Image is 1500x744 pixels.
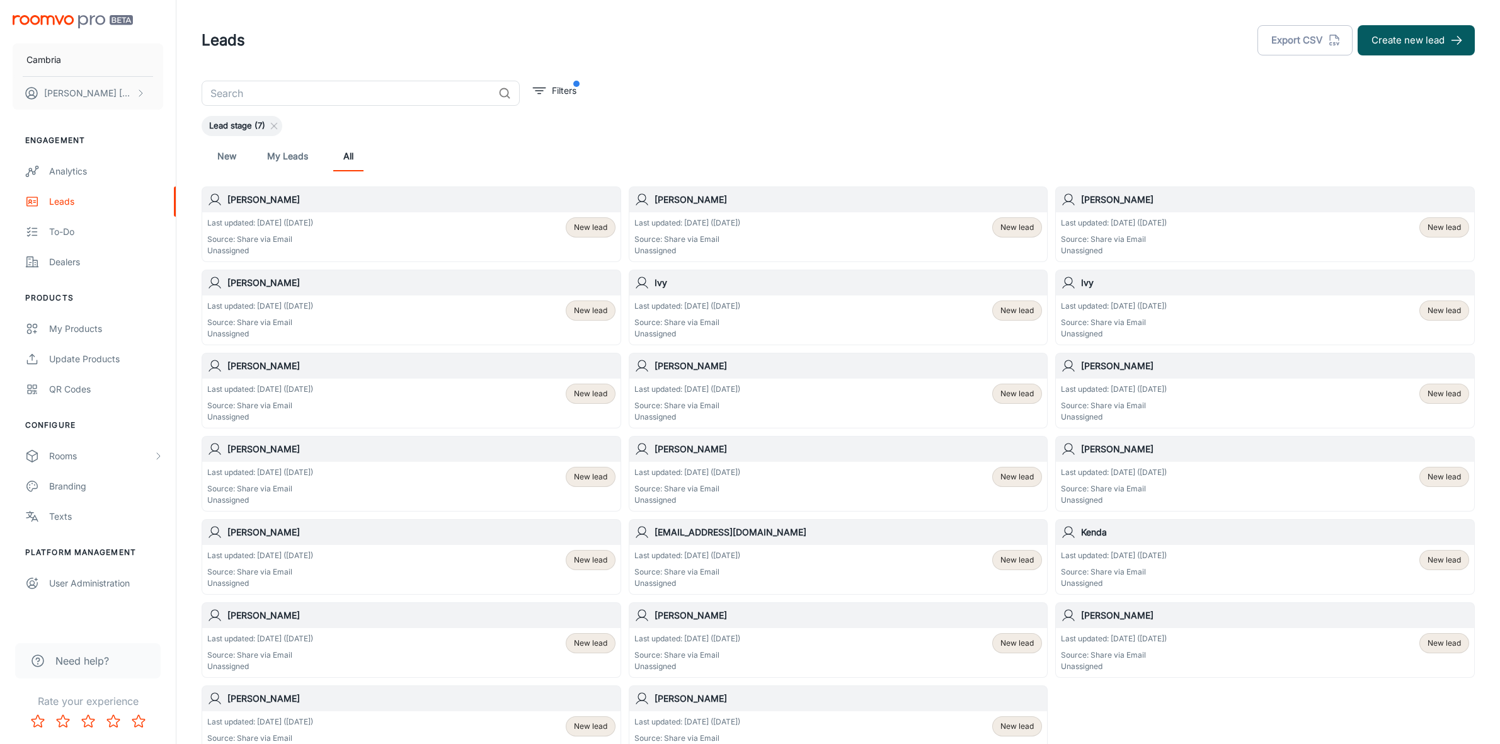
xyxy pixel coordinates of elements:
[1428,222,1461,233] span: New lead
[202,116,282,136] div: Lead stage (7)
[574,471,607,483] span: New lead
[49,164,163,178] div: Analytics
[655,359,1043,373] h6: [PERSON_NAME]
[202,29,245,52] h1: Leads
[202,120,273,132] span: Lead stage (7)
[267,141,308,171] a: My Leads
[1061,217,1167,229] p: Last updated: [DATE] ([DATE])
[634,300,740,312] p: Last updated: [DATE] ([DATE])
[207,733,313,744] p: Source: Share via Email
[227,442,615,456] h6: [PERSON_NAME]
[207,411,313,423] p: Unassigned
[1061,633,1167,644] p: Last updated: [DATE] ([DATE])
[202,81,493,106] input: Search
[202,186,621,262] a: [PERSON_NAME]Last updated: [DATE] ([DATE])Source: Share via EmailUnassignedNew lead
[212,141,242,171] a: New
[1055,353,1475,428] a: [PERSON_NAME]Last updated: [DATE] ([DATE])Source: Share via EmailUnassignedNew lead
[49,510,163,524] div: Texts
[13,15,133,28] img: Roomvo PRO Beta
[227,525,615,539] h6: [PERSON_NAME]
[1061,661,1167,672] p: Unassigned
[634,400,740,411] p: Source: Share via Email
[207,400,313,411] p: Source: Share via Email
[207,234,313,245] p: Source: Share via Email
[1061,495,1167,506] p: Unassigned
[655,442,1043,456] h6: [PERSON_NAME]
[13,43,163,76] button: Cambria
[634,650,740,661] p: Source: Share via Email
[1428,305,1461,316] span: New lead
[202,602,621,678] a: [PERSON_NAME]Last updated: [DATE] ([DATE])Source: Share via EmailUnassignedNew lead
[49,352,163,366] div: Update Products
[207,328,313,340] p: Unassigned
[1055,602,1475,678] a: [PERSON_NAME]Last updated: [DATE] ([DATE])Source: Share via EmailUnassignedNew lead
[207,566,313,578] p: Source: Share via Email
[76,709,101,734] button: Rate 3 star
[44,86,133,100] p: [PERSON_NAME] [PERSON_NAME]
[634,317,740,328] p: Source: Share via Email
[202,270,621,345] a: [PERSON_NAME]Last updated: [DATE] ([DATE])Source: Share via EmailUnassignedNew lead
[1081,442,1469,456] h6: [PERSON_NAME]
[227,276,615,290] h6: [PERSON_NAME]
[49,225,163,239] div: To-do
[49,255,163,269] div: Dealers
[1257,25,1353,55] button: Export CSV
[1000,554,1034,566] span: New lead
[1055,519,1475,595] a: KendaLast updated: [DATE] ([DATE])Source: Share via EmailUnassignedNew lead
[207,483,313,495] p: Source: Share via Email
[333,141,364,171] a: All
[634,483,740,495] p: Source: Share via Email
[629,186,1048,262] a: [PERSON_NAME]Last updated: [DATE] ([DATE])Source: Share via EmailUnassignedNew lead
[126,709,151,734] button: Rate 5 star
[50,709,76,734] button: Rate 2 star
[1061,411,1167,423] p: Unassigned
[207,650,313,661] p: Source: Share via Email
[629,353,1048,428] a: [PERSON_NAME]Last updated: [DATE] ([DATE])Source: Share via EmailUnassignedNew lead
[1055,186,1475,262] a: [PERSON_NAME]Last updated: [DATE] ([DATE])Source: Share via EmailUnassignedNew lead
[1061,245,1167,256] p: Unassigned
[1061,384,1167,395] p: Last updated: [DATE] ([DATE])
[634,217,740,229] p: Last updated: [DATE] ([DATE])
[227,692,615,706] h6: [PERSON_NAME]
[634,384,740,395] p: Last updated: [DATE] ([DATE])
[1061,328,1167,340] p: Unassigned
[634,566,740,578] p: Source: Share via Email
[634,661,740,672] p: Unassigned
[574,554,607,566] span: New lead
[26,53,61,67] p: Cambria
[1061,400,1167,411] p: Source: Share via Email
[207,217,313,229] p: Last updated: [DATE] ([DATE])
[1081,276,1469,290] h6: Ivy
[1428,638,1461,649] span: New lead
[629,270,1048,345] a: IvyLast updated: [DATE] ([DATE])Source: Share via EmailUnassignedNew lead
[202,436,621,512] a: [PERSON_NAME]Last updated: [DATE] ([DATE])Source: Share via EmailUnassignedNew lead
[574,305,607,316] span: New lead
[1061,467,1167,478] p: Last updated: [DATE] ([DATE])
[49,322,163,336] div: My Products
[655,692,1043,706] h6: [PERSON_NAME]
[574,388,607,399] span: New lead
[1000,388,1034,399] span: New lead
[1428,554,1461,566] span: New lead
[49,195,163,209] div: Leads
[574,222,607,233] span: New lead
[207,633,313,644] p: Last updated: [DATE] ([DATE])
[530,81,580,101] button: filter
[655,193,1043,207] h6: [PERSON_NAME]
[1061,650,1167,661] p: Source: Share via Email
[634,245,740,256] p: Unassigned
[49,382,163,396] div: QR Codes
[1061,578,1167,589] p: Unassigned
[227,359,615,373] h6: [PERSON_NAME]
[202,353,621,428] a: [PERSON_NAME]Last updated: [DATE] ([DATE])Source: Share via EmailUnassignedNew lead
[1081,193,1469,207] h6: [PERSON_NAME]
[1000,305,1034,316] span: New lead
[1061,483,1167,495] p: Source: Share via Email
[1358,25,1475,55] button: Create new lead
[207,467,313,478] p: Last updated: [DATE] ([DATE])
[655,525,1043,539] h6: [EMAIL_ADDRESS][DOMAIN_NAME]
[1055,436,1475,512] a: [PERSON_NAME]Last updated: [DATE] ([DATE])Source: Share via EmailUnassignedNew lead
[634,550,740,561] p: Last updated: [DATE] ([DATE])
[207,661,313,672] p: Unassigned
[1061,566,1167,578] p: Source: Share via Email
